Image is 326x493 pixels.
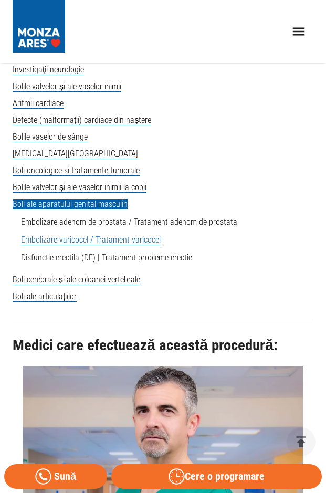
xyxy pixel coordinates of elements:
span: Aritmii cardiace [13,98,64,109]
span: Boli cerebrale și ale coloanei vertebrale [13,275,140,285]
span: Boli ale articulațiilor [13,291,77,302]
span: [MEDICAL_DATA][GEOGRAPHIC_DATA] [13,149,138,159]
a: Disfunctie erectila (DE) | Tratament probleme erectie [21,253,192,263]
button: delete [287,427,316,456]
a: Embolizare adenom de prostata / Tratament adenom de prostata [21,217,237,227]
a: Sună [4,464,107,489]
button: open drawer [285,17,313,46]
h2: Medici care efectuează această procedură: [13,337,313,354]
a: Embolizare varicocel / Tratament varicocel [21,235,161,245]
span: Bolile valvelor și ale vaselor inimii la copii [13,182,146,193]
span: Boli ale aparatului genital masculin [13,199,128,209]
span: Investigații neurologie [13,65,84,75]
span: Defecte (malformații) cardiace din naștere [13,115,151,125]
span: Bolile valvelor și ale vaselor inimii [13,81,121,92]
span: Boli oncologice si tratamente tumorale [13,165,140,176]
span: Bolile vaselor de sânge [13,132,88,142]
button: Cere o programare [111,464,322,489]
